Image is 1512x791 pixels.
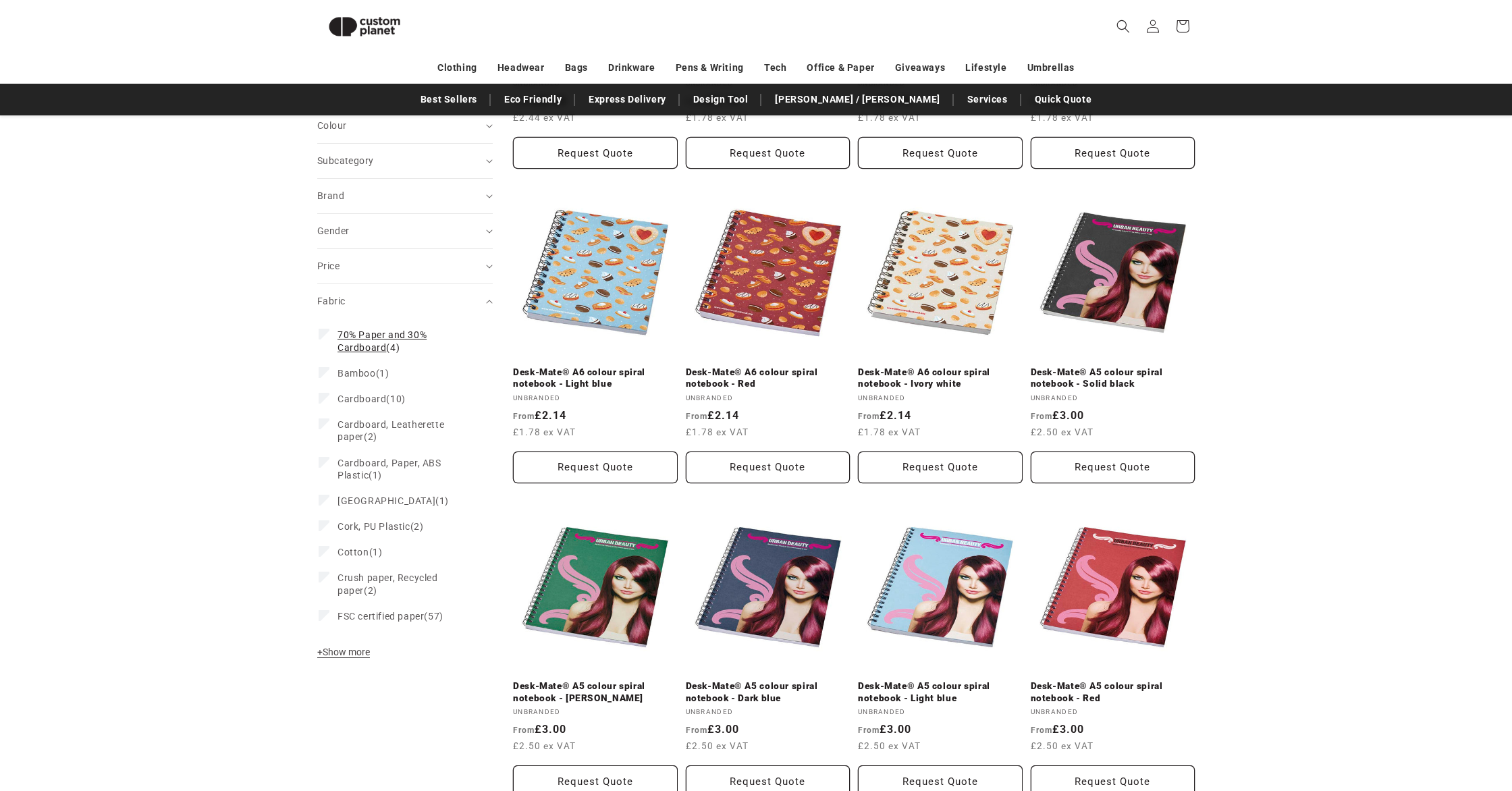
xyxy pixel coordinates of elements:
[317,296,345,306] span: Fabric
[1031,680,1195,704] a: Desk-Mate® A5 colour spiral notebook - Red
[858,137,1023,169] button: Request Quote
[807,56,874,80] a: Office & Paper
[337,521,410,532] span: Cork, PU Plastic
[317,225,349,236] span: Gender
[337,546,382,558] span: (1)
[414,88,484,111] a: Best Sellers
[497,88,568,111] a: Eco Friendly
[317,647,323,657] span: +
[1027,56,1075,80] a: Umbrellas
[317,284,493,319] summary: Fabric (0 selected)
[317,179,493,213] summary: Brand (0 selected)
[337,495,435,506] span: [GEOGRAPHIC_DATA]
[337,329,427,352] span: 70% Paper and 30% Cardboard
[317,120,346,131] span: Colour
[686,680,850,704] a: Desk-Mate® A5 colour spiral notebook - Dark blue
[858,452,1023,483] button: Request Quote
[337,610,443,622] span: (57)
[676,56,744,80] a: Pens & Writing
[513,452,678,483] button: Request Quote
[337,368,376,379] span: Bamboo
[337,457,470,481] span: (1)
[497,56,545,80] a: Headwear
[337,520,423,533] span: (2)
[858,366,1023,390] a: Desk-Mate® A6 colour spiral notebook - Ivory white
[858,680,1023,704] a: Desk-Mate® A5 colour spiral notebook - Light blue
[337,572,438,595] span: Crush paper, Recycled paper
[337,572,470,596] span: (2)
[895,56,945,80] a: Giveaways
[317,5,412,48] img: Custom Planet
[1028,88,1099,111] a: Quick Quote
[317,190,344,201] span: Brand
[965,56,1006,80] a: Lifestyle
[337,393,406,405] span: (10)
[337,393,386,404] span: Cardboard
[608,56,655,80] a: Drinkware
[337,547,369,557] span: Cotton
[317,646,374,665] button: Show more
[337,495,449,507] span: (1)
[317,155,373,166] span: Subcategory
[317,109,493,143] summary: Colour (0 selected)
[337,458,441,481] span: Cardboard, Paper, ABS Plastic
[686,366,850,390] a: Desk-Mate® A6 colour spiral notebook - Red
[317,261,340,271] span: Price
[337,419,444,442] span: Cardboard, Leatherette paper
[686,137,850,169] button: Request Quote
[317,214,493,248] summary: Gender (0 selected)
[337,367,389,379] span: (1)
[565,56,588,80] a: Bags
[1031,366,1195,390] a: Desk-Mate® A5 colour spiral notebook - Solid black
[513,137,678,169] button: Request Quote
[337,329,470,353] span: (4)
[437,56,477,80] a: Clothing
[1108,11,1138,41] summary: Search
[961,88,1015,111] a: Services
[1444,726,1512,791] iframe: Chat Widget
[764,56,786,80] a: Tech
[686,452,850,483] button: Request Quote
[686,88,755,111] a: Design Tool
[317,249,493,283] summary: Price
[337,611,424,622] span: FSC certified paper
[513,680,678,704] a: Desk-Mate® A5 colour spiral notebook - [PERSON_NAME]
[513,366,678,390] a: Desk-Mate® A6 colour spiral notebook - Light blue
[1031,137,1195,169] button: Request Quote
[768,88,946,111] a: [PERSON_NAME] / [PERSON_NAME]
[317,144,493,178] summary: Subcategory (0 selected)
[317,647,370,657] span: Show more
[582,88,673,111] a: Express Delivery
[337,418,470,443] span: (2)
[1031,452,1195,483] button: Request Quote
